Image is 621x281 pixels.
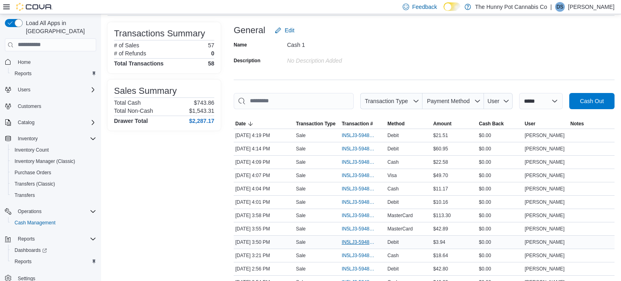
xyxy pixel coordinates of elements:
[272,22,298,38] button: Edit
[15,118,96,127] span: Catalog
[525,132,565,139] span: [PERSON_NAME]
[433,239,445,245] span: $3.94
[15,57,34,67] a: Home
[234,131,294,140] div: [DATE] 4:19 PM
[555,2,565,12] div: Davin Saini
[8,217,99,228] button: Cash Management
[433,199,448,205] span: $10.16
[525,159,565,165] span: [PERSON_NAME]
[18,59,31,65] span: Home
[8,68,99,79] button: Reports
[387,199,399,205] span: Debit
[11,145,52,155] a: Inventory Count
[477,264,523,274] div: $0.00
[433,132,448,139] span: $21.51
[422,93,484,109] button: Payment Method
[570,120,584,127] span: Notes
[234,144,294,154] div: [DATE] 4:14 PM
[2,84,99,95] button: Users
[477,157,523,167] div: $0.00
[412,3,437,11] span: Feedback
[475,2,547,12] p: The Hunny Pot Cannabis Co
[18,135,38,142] span: Inventory
[11,168,55,177] a: Purchase Orders
[11,218,59,228] a: Cash Management
[234,197,294,207] div: [DATE] 4:01 PM
[342,251,384,260] button: IN5LJ3-5948403
[11,69,96,78] span: Reports
[342,237,384,247] button: IN5LJ3-5948641
[342,226,376,232] span: IN5LJ3-5948679
[342,186,376,192] span: IN5LJ3-5948738
[365,98,408,104] span: Transaction Type
[477,119,523,129] button: Cash Back
[525,186,565,192] span: [PERSON_NAME]
[11,69,35,78] a: Reports
[387,146,399,152] span: Debit
[342,159,376,165] span: IN5LJ3-5948784
[296,132,306,139] p: Sale
[23,19,96,35] span: Load All Apps in [GEOGRAPHIC_DATA]
[387,186,399,192] span: Cash
[189,108,214,114] p: $1,543.31
[11,257,96,266] span: Reports
[15,101,44,111] a: Customers
[114,118,148,124] h4: Drawer Total
[433,266,448,272] span: $42.80
[342,264,384,274] button: IN5LJ3-5948247
[387,132,399,139] span: Debit
[11,190,38,200] a: Transfers
[2,133,99,144] button: Inventory
[15,207,45,216] button: Operations
[15,234,96,244] span: Reports
[2,206,99,217] button: Operations
[433,120,451,127] span: Amount
[387,120,405,127] span: Method
[18,87,30,93] span: Users
[11,257,35,266] a: Reports
[525,172,565,179] span: [PERSON_NAME]
[15,181,55,187] span: Transfers (Classic)
[8,256,99,267] button: Reports
[18,236,35,242] span: Reports
[15,207,96,216] span: Operations
[234,57,260,64] label: Description
[234,237,294,247] div: [DATE] 3:50 PM
[18,208,42,215] span: Operations
[342,266,376,272] span: IN5LJ3-5948247
[2,56,99,68] button: Home
[208,60,214,67] h4: 58
[342,146,376,152] span: IN5LJ3-5948821
[342,211,384,220] button: IN5LJ3-5948697
[8,190,99,201] button: Transfers
[342,212,376,219] span: IN5LJ3-5948697
[525,120,536,127] span: User
[296,159,306,165] p: Sale
[18,103,41,110] span: Customers
[431,119,477,129] button: Amount
[525,146,565,152] span: [PERSON_NAME]
[342,132,376,139] span: IN5LJ3-5948852
[433,172,448,179] span: $49.70
[342,197,384,207] button: IN5LJ3-5948721
[387,172,397,179] span: Visa
[568,2,615,12] p: [PERSON_NAME]
[296,266,306,272] p: Sale
[477,237,523,247] div: $0.00
[114,60,164,67] h4: Total Transactions
[11,218,96,228] span: Cash Management
[296,146,306,152] p: Sale
[114,108,153,114] h6: Total Non-Cash
[11,156,78,166] a: Inventory Manager (Classic)
[8,245,99,256] a: Dashboards
[387,239,399,245] span: Debit
[11,156,96,166] span: Inventory Manager (Classic)
[15,169,51,176] span: Purchase Orders
[15,85,34,95] button: Users
[340,119,386,129] button: Transaction #
[11,145,96,155] span: Inventory Count
[11,179,96,189] span: Transfers (Classic)
[294,119,340,129] button: Transaction Type
[15,134,41,144] button: Inventory
[11,168,96,177] span: Purchase Orders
